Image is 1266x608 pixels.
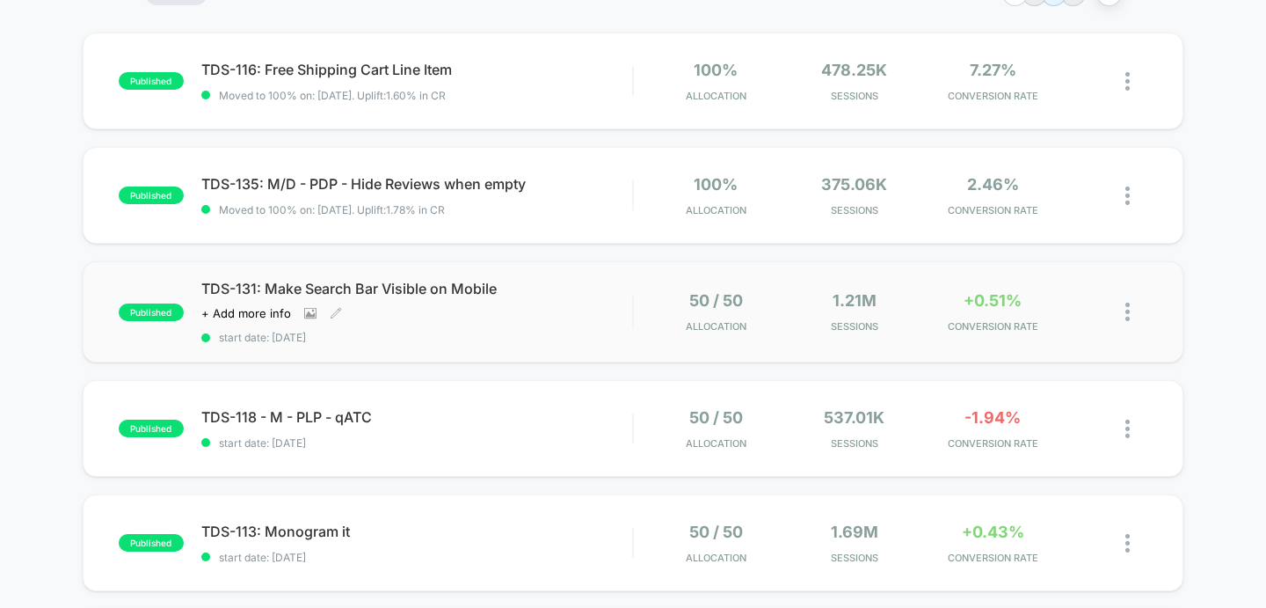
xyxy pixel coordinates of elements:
[789,552,919,564] span: Sessions
[1125,534,1130,553] img: close
[962,523,1024,541] span: +0.43%
[119,72,184,90] span: published
[686,204,746,216] span: Allocation
[119,534,184,552] span: published
[1125,187,1130,205] img: close
[119,187,184,204] span: published
[970,61,1016,79] span: 7.27%
[789,437,919,450] span: Sessions
[789,204,919,216] span: Sessions
[824,408,884,427] span: 537.01k
[1125,420,1130,438] img: close
[201,331,633,344] span: start date: [DATE]
[694,175,738,194] span: 100%
[789,90,919,102] span: Sessions
[689,291,743,310] span: 50 / 50
[831,523,878,541] span: 1.69M
[833,291,877,310] span: 1.21M
[821,61,887,79] span: 478.25k
[928,90,1058,102] span: CONVERSION RATE
[686,437,746,450] span: Allocation
[119,420,184,437] span: published
[201,306,291,320] span: + Add more info
[201,175,633,193] span: TDS-135: M/D - PDP - Hide Reviews when empty
[694,61,738,79] span: 100%
[219,89,446,102] span: Moved to 100% on: [DATE] . Uplift: 1.60% in CR
[119,304,184,321] span: published
[201,61,633,78] span: TDS-116: Free Shipping Cart Line Item
[789,320,919,333] span: Sessions
[964,291,1022,310] span: +0.51%
[964,408,1021,427] span: -1.94%
[201,408,633,426] span: TDS-118 - M - PLP - qATC
[1125,72,1130,91] img: close
[686,320,746,333] span: Allocation
[928,552,1058,564] span: CONVERSION RATE
[821,175,887,194] span: 375.06k
[928,204,1058,216] span: CONVERSION RATE
[219,203,445,216] span: Moved to 100% on: [DATE] . Uplift: 1.78% in CR
[1125,303,1130,321] img: close
[201,280,633,297] span: TDS-131: Make Search Bar Visible on Mobile
[967,175,1019,194] span: 2.46%
[201,551,633,564] span: start date: [DATE]
[689,523,743,541] span: 50 / 50
[686,552,746,564] span: Allocation
[201,523,633,540] span: TDS-113: Monogram it
[201,436,633,450] span: start date: [DATE]
[928,437,1058,450] span: CONVERSION RATE
[689,408,743,427] span: 50 / 50
[928,320,1058,333] span: CONVERSION RATE
[686,90,746,102] span: Allocation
